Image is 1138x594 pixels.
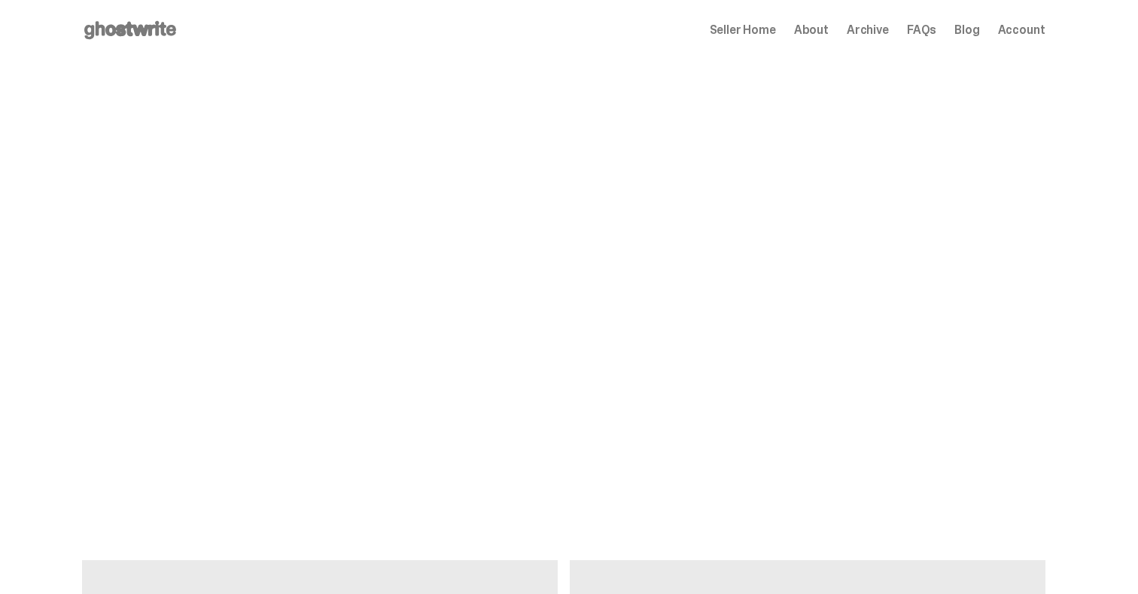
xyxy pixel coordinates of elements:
a: Seller Home [710,24,776,36]
a: FAQs [907,24,936,36]
a: Blog [954,24,979,36]
a: About [794,24,829,36]
a: Archive [847,24,889,36]
a: Account [998,24,1045,36]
